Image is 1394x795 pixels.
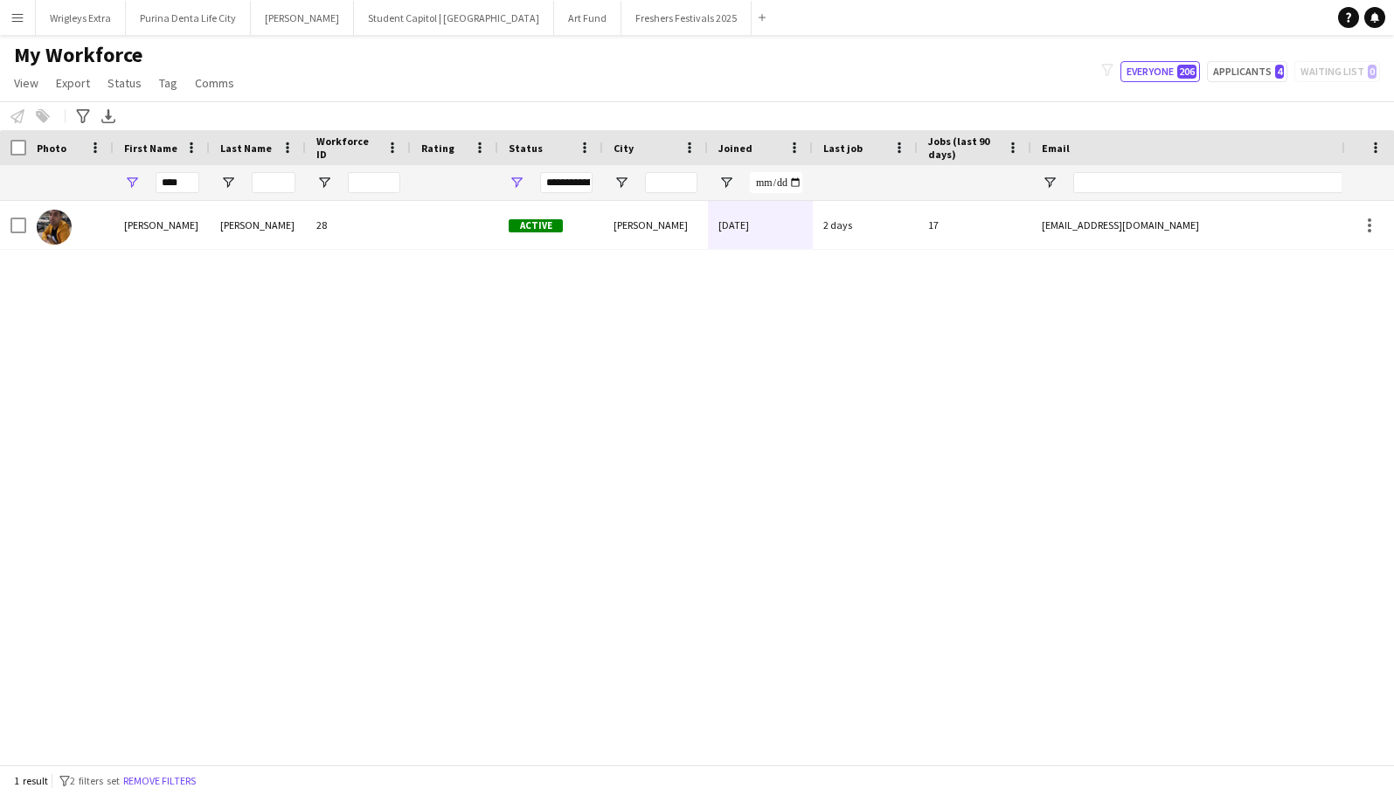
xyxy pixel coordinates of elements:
button: Purina Denta Life City [126,1,251,35]
button: Student Capitol | [GEOGRAPHIC_DATA] [354,1,554,35]
span: City [614,142,634,155]
span: Active [509,219,563,232]
div: [EMAIL_ADDRESS][DOMAIN_NAME] [1031,201,1381,249]
button: Everyone206 [1120,61,1200,82]
input: Workforce ID Filter Input [348,172,400,193]
div: 17 [918,201,1031,249]
button: Applicants4 [1207,61,1287,82]
button: Art Fund [554,1,621,35]
span: 2 filters set [70,774,120,787]
button: Wrigleys Extra [36,1,126,35]
app-action-btn: Advanced filters [73,106,94,127]
button: Open Filter Menu [614,175,629,190]
span: 206 [1177,65,1196,79]
img: Sean Porter [37,210,72,245]
a: Tag [152,72,184,94]
span: Last Name [220,142,272,155]
span: 4 [1275,65,1284,79]
div: 2 days [813,201,918,249]
span: Last job [823,142,863,155]
div: [DATE] [708,201,813,249]
span: Jobs (last 90 days) [928,135,1000,161]
span: First Name [124,142,177,155]
button: Open Filter Menu [1042,175,1058,190]
span: Rating [421,142,454,155]
app-action-btn: Export XLSX [98,106,119,127]
button: Open Filter Menu [220,175,236,190]
span: Status [107,75,142,91]
button: Remove filters [120,771,199,791]
span: View [14,75,38,91]
button: Freshers Festivals 2025 [621,1,752,35]
span: My Workforce [14,42,142,68]
input: Last Name Filter Input [252,172,295,193]
span: Comms [195,75,234,91]
button: Open Filter Menu [509,175,524,190]
div: [PERSON_NAME] [114,201,210,249]
span: Export [56,75,90,91]
span: Tag [159,75,177,91]
span: Joined [718,142,752,155]
input: First Name Filter Input [156,172,199,193]
a: Comms [188,72,241,94]
a: Status [101,72,149,94]
div: [PERSON_NAME] [603,201,708,249]
button: Open Filter Menu [718,175,734,190]
span: Workforce ID [316,135,379,161]
span: Status [509,142,543,155]
div: [PERSON_NAME] [210,201,306,249]
span: Email [1042,142,1070,155]
span: Photo [37,142,66,155]
a: View [7,72,45,94]
a: Export [49,72,97,94]
input: Joined Filter Input [750,172,802,193]
div: 28 [306,201,411,249]
button: [PERSON_NAME] [251,1,354,35]
input: Email Filter Input [1073,172,1370,193]
input: City Filter Input [645,172,697,193]
button: Open Filter Menu [124,175,140,190]
button: Open Filter Menu [316,175,332,190]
